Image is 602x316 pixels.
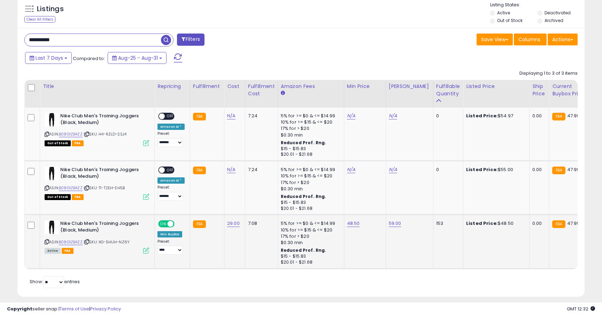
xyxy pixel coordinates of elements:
div: Clear All Filters [24,16,55,23]
div: Amazon Fees [281,83,341,90]
a: Terms of Use [60,306,89,312]
span: OFF [165,167,176,173]
b: Reduced Prof. Rng. [281,140,326,146]
span: Last 7 Days [36,54,63,61]
b: Reduced Prof. Rng. [281,247,326,253]
span: Aug-25 - Aug-31 [118,54,158,61]
div: $15 - $15.83 [281,253,339,259]
div: 10% for >= $15 & <= $20 [281,119,339,125]
div: $54.97 [466,113,524,119]
div: [PERSON_NAME] [389,83,430,90]
b: Listed Price: [466,166,498,173]
div: 5% for >= $0 & <= $14.99 [281,113,339,119]
button: Filters [177,34,204,46]
span: 47.99 [567,220,580,227]
button: Actions [548,34,578,45]
b: Nike Club Men's Training Joggers (Black, Medium) [60,220,145,235]
a: Privacy Policy [90,306,121,312]
span: Show: entries [30,278,80,285]
small: FBA [552,167,565,174]
div: 153 [436,220,458,227]
div: $15 - $15.83 [281,146,339,152]
div: Fulfillable Quantity [436,83,460,97]
div: 7.08 [248,220,272,227]
div: 17% for > $20 [281,179,339,186]
label: Active [497,10,510,16]
b: Nike Club Men's Training Joggers (Black, Medium) [60,113,145,127]
span: | SKU: XG-5HUH-NZ6Y [84,239,130,245]
div: 5% for >= $0 & <= $14.99 [281,220,339,227]
div: Min Price [347,83,383,90]
div: Fulfillment Cost [248,83,275,97]
div: 0 [436,167,458,173]
span: ON [159,221,168,227]
div: 0.00 [532,220,544,227]
span: All listings that are currently out of stock and unavailable for purchase on Amazon [45,140,71,146]
div: Ship Price [532,83,546,97]
div: ASIN: [45,220,149,253]
span: FBA [72,140,84,146]
div: Win BuyBox [157,231,182,237]
small: FBA [193,167,206,174]
span: All listings currently available for purchase on Amazon [45,248,61,254]
span: 47.99 [567,166,580,173]
small: FBA [193,220,206,228]
div: $20.01 - $21.68 [281,206,339,212]
div: Cost [227,83,242,90]
b: Reduced Prof. Rng. [281,193,326,199]
div: Preset: [157,185,185,201]
div: $15 - $15.83 [281,200,339,206]
span: | SKU: H4-RZLD-SSJ4 [84,131,126,137]
div: 17% for > $20 [281,125,339,132]
div: 7.24 [248,113,272,119]
div: 0.00 [532,167,544,173]
div: 17% for > $20 [281,233,339,240]
div: Listed Price [466,83,526,90]
span: All listings that are currently out of stock and unavailable for purchase on Amazon [45,194,71,200]
small: FBA [552,220,565,228]
div: ASIN: [45,113,149,145]
span: 47.99 [567,112,580,119]
b: Nike Club Men's Training Joggers (Black, Medium) [60,167,145,181]
div: Amazon AI * [157,124,185,130]
h5: Listings [37,4,64,14]
span: Columns [518,36,540,43]
a: N/A [347,166,355,173]
div: Amazon AI * [157,177,185,184]
a: 59.00 [389,220,401,227]
a: B08G1ZB4ZZ [59,185,83,191]
button: Columns [514,34,547,45]
div: Displaying 1 to 3 of 3 items [519,70,578,77]
div: Current Buybox Price [552,83,588,97]
div: Preset: [157,239,185,255]
div: 5% for >= $0 & <= $14.99 [281,167,339,173]
p: Listing States: [490,2,584,8]
div: 0.00 [532,113,544,119]
div: $0.30 min [281,240,339,246]
a: 29.00 [227,220,240,227]
a: N/A [227,112,236,119]
div: seller snap | | [7,306,121,313]
img: 21MlbwdvUTS._SL40_.jpg [45,220,59,234]
div: $48.50 [466,220,524,227]
a: N/A [347,112,355,119]
div: 0 [436,113,458,119]
div: $20.01 - $21.68 [281,152,339,157]
div: $0.30 min [281,186,339,192]
a: N/A [389,112,397,119]
span: | SKU: T1-T2EH-EH5B [84,185,125,191]
div: 10% for >= $15 & <= $20 [281,227,339,233]
span: OFF [173,221,185,227]
label: Archived [545,17,563,23]
div: Fulfillment [193,83,221,90]
div: Repricing [157,83,187,90]
div: $0.30 min [281,132,339,138]
div: Preset: [157,131,185,147]
b: Listed Price: [466,112,498,119]
button: Last 7 Days [25,52,72,64]
div: 7.24 [248,167,272,173]
a: B08G1ZB4ZZ [59,131,83,137]
span: Compared to: [73,55,105,62]
b: Listed Price: [466,220,498,227]
strong: Copyright [7,306,32,312]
